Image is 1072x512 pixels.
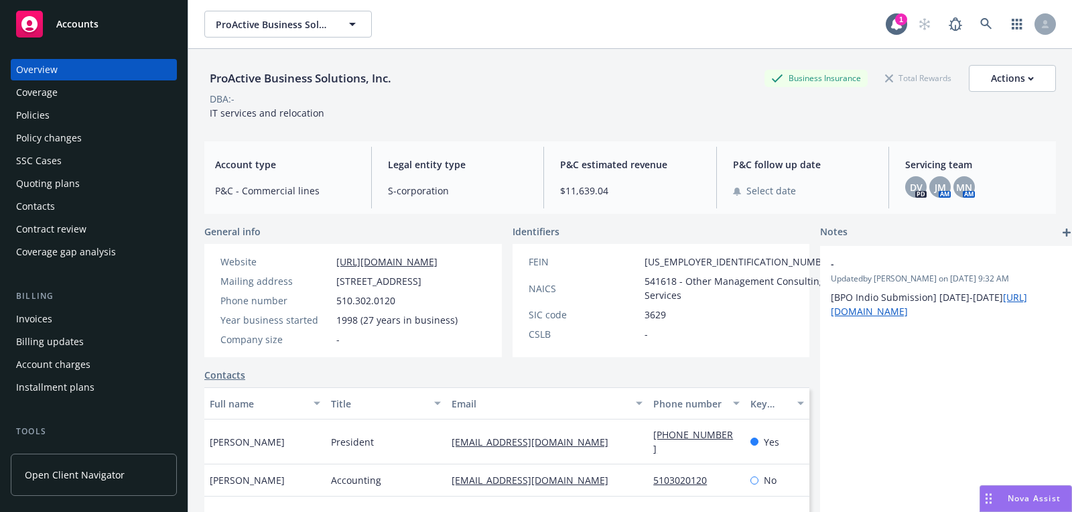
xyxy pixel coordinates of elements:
[1004,11,1030,38] a: Switch app
[764,435,779,449] span: Yes
[820,225,848,241] span: Notes
[1008,493,1061,504] span: Nova Assist
[745,387,809,420] button: Key contact
[336,332,340,346] span: -
[733,157,873,172] span: P&C follow up date
[331,473,381,487] span: Accounting
[452,474,619,487] a: [EMAIL_ADDRESS][DOMAIN_NAME]
[388,157,528,172] span: Legal entity type
[645,327,648,341] span: -
[560,157,700,172] span: P&C estimated revenue
[11,377,177,398] a: Installment plans
[204,70,397,87] div: ProActive Business Solutions, Inc.
[11,173,177,194] a: Quoting plans
[16,127,82,149] div: Policy changes
[911,11,938,38] a: Start snowing
[16,241,116,263] div: Coverage gap analysis
[831,273,1064,285] span: Updated by [PERSON_NAME] on [DATE] 9:32 AM
[750,397,789,411] div: Key contact
[529,327,639,341] div: CSLB
[216,17,332,31] span: ProActive Business Solutions, Inc.
[529,255,639,269] div: FEIN
[529,281,639,296] div: NAICS
[16,354,90,375] div: Account charges
[331,397,427,411] div: Title
[11,5,177,43] a: Accounts
[980,485,1072,512] button: Nova Assist
[16,150,62,172] div: SSC Cases
[513,225,559,239] span: Identifiers
[11,241,177,263] a: Coverage gap analysis
[11,308,177,330] a: Invoices
[942,11,969,38] a: Report a Bug
[210,397,306,411] div: Full name
[11,218,177,240] a: Contract review
[11,82,177,103] a: Coverage
[215,184,355,198] span: P&C - Commercial lines
[220,274,331,288] div: Mailing address
[210,435,285,449] span: [PERSON_NAME]
[16,308,52,330] div: Invoices
[991,66,1034,91] div: Actions
[16,59,58,80] div: Overview
[895,13,907,25] div: 1
[831,257,1029,271] span: -
[11,150,177,172] a: SSC Cases
[16,196,55,217] div: Contacts
[529,308,639,322] div: SIC code
[980,486,997,511] div: Drag to move
[336,313,458,327] span: 1998 (27 years in business)
[326,387,447,420] button: Title
[220,255,331,269] div: Website
[204,368,245,382] a: Contacts
[452,397,628,411] div: Email
[831,290,1064,318] p: [BPO Indio Submission] [DATE]-[DATE]
[648,387,744,420] button: Phone number
[220,313,331,327] div: Year business started
[11,331,177,353] a: Billing updates
[11,105,177,126] a: Policies
[336,274,421,288] span: [STREET_ADDRESS]
[16,82,58,103] div: Coverage
[11,59,177,80] a: Overview
[25,468,125,482] span: Open Client Navigator
[11,196,177,217] a: Contacts
[220,294,331,308] div: Phone number
[764,70,868,86] div: Business Insurance
[336,255,438,268] a: [URL][DOMAIN_NAME]
[764,473,777,487] span: No
[210,473,285,487] span: [PERSON_NAME]
[16,331,84,353] div: Billing updates
[215,157,355,172] span: Account type
[331,435,374,449] span: President
[336,294,395,308] span: 510.302.0120
[204,387,326,420] button: Full name
[210,92,234,106] div: DBA: -
[653,397,724,411] div: Phone number
[11,354,177,375] a: Account charges
[973,11,1000,38] a: Search
[653,428,733,455] a: [PHONE_NUMBER]
[956,180,972,194] span: MN
[16,218,86,240] div: Contract review
[645,308,666,322] span: 3629
[11,127,177,149] a: Policy changes
[16,105,50,126] div: Policies
[645,255,836,269] span: [US_EMPLOYER_IDENTIFICATION_NUMBER]
[935,180,946,194] span: JM
[11,290,177,303] div: Billing
[878,70,958,86] div: Total Rewards
[452,436,619,448] a: [EMAIL_ADDRESS][DOMAIN_NAME]
[910,180,923,194] span: DV
[204,11,372,38] button: ProActive Business Solutions, Inc.
[905,157,1045,172] span: Servicing team
[204,225,261,239] span: General info
[645,274,836,302] span: 541618 - Other Management Consulting Services
[16,377,94,398] div: Installment plans
[56,19,98,29] span: Accounts
[11,425,177,438] div: Tools
[210,107,324,119] span: IT services and relocation
[653,474,718,487] a: 5103020120
[446,387,648,420] button: Email
[746,184,796,198] span: Select date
